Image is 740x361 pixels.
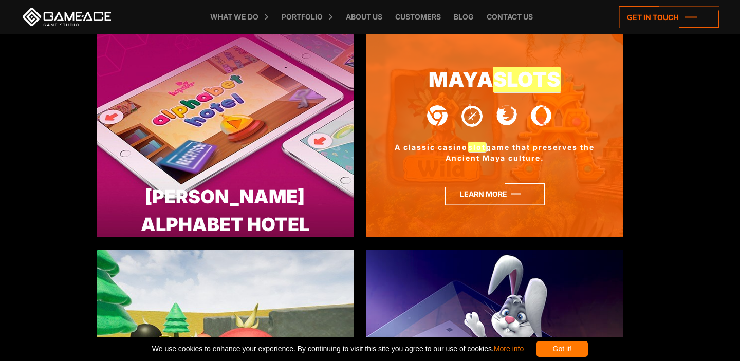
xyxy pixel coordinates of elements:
div: A classic casino game that preserves the Ancient Maya culture. [366,142,623,163]
img: alphabet hotel [97,18,354,237]
div: [PERSON_NAME] Alphabet Hotel [97,183,354,238]
span: We use cookies to enhance your experience. By continuing to visit this site you agree to our use ... [152,341,524,357]
img: Opera [531,105,551,126]
div: Got it! [536,341,588,357]
a: Get in touch [619,6,719,28]
a: MayaSlots [366,65,623,95]
a: More info [494,345,524,353]
a: Learn more [445,183,545,205]
em: Slots [493,67,561,92]
img: Safari [461,104,483,127]
img: Chrome [427,105,448,126]
em: slot [468,142,486,152]
img: Firefox [496,105,517,125]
